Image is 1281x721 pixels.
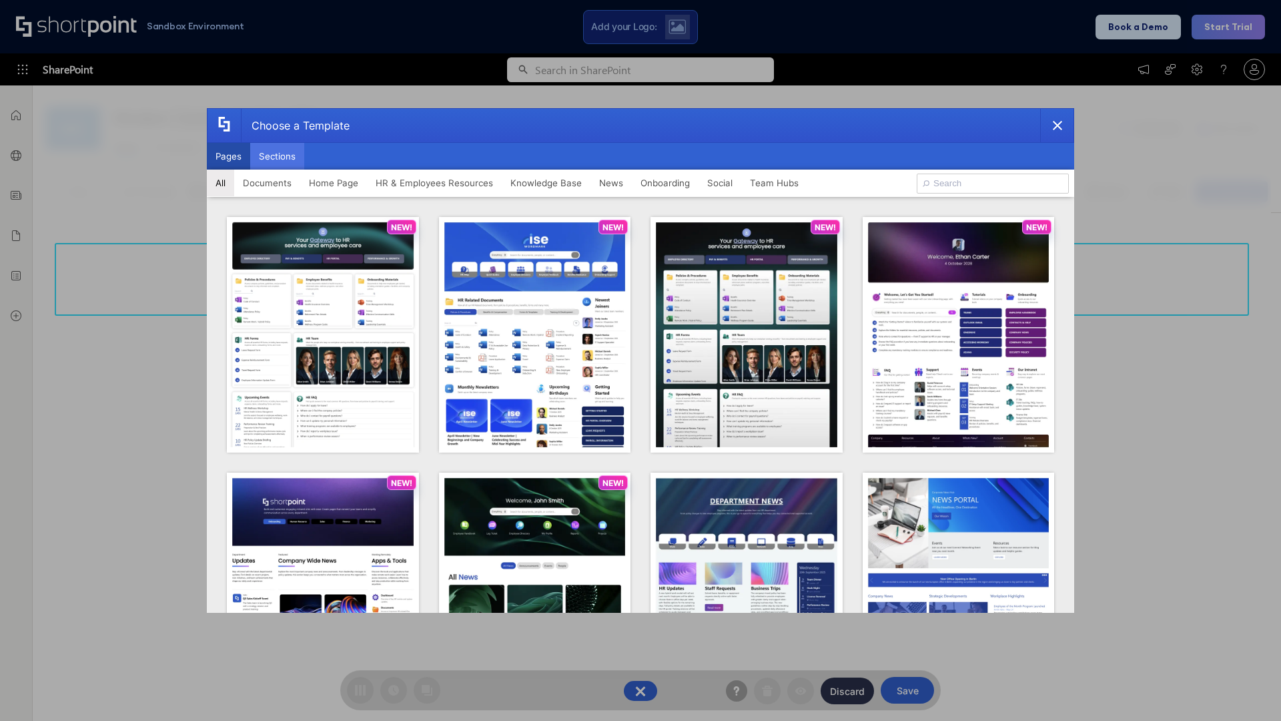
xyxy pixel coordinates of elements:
button: Documents [234,170,300,196]
button: Knowledge Base [502,170,590,196]
p: NEW! [602,478,624,488]
button: Team Hubs [741,170,807,196]
p: NEW! [815,222,836,232]
p: NEW! [391,222,412,232]
p: NEW! [602,222,624,232]
input: Search [917,174,1069,194]
iframe: Chat Widget [1214,657,1281,721]
div: Choose a Template [241,109,350,142]
button: Social [699,170,741,196]
button: Onboarding [632,170,699,196]
button: Pages [207,143,250,170]
button: All [207,170,234,196]
button: Home Page [300,170,367,196]
button: HR & Employees Resources [367,170,502,196]
p: NEW! [1026,222,1047,232]
p: NEW! [391,478,412,488]
div: template selector [207,108,1074,613]
button: News [590,170,632,196]
button: Sections [250,143,304,170]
